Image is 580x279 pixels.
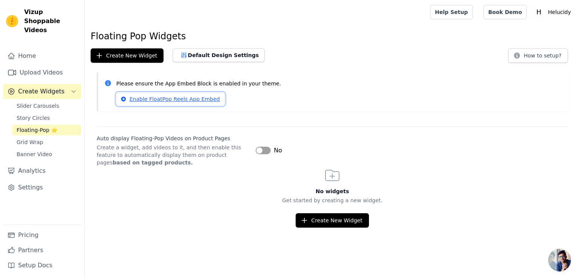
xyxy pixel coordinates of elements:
[3,243,81,258] a: Partners
[3,84,81,99] button: Create Widgets
[85,197,580,204] p: Get started by creating a new widget.
[173,48,265,62] button: Default Design Settings
[3,163,81,178] a: Analytics
[430,5,473,19] a: Help Setup
[3,48,81,64] a: Home
[91,30,574,42] h1: Floating Pop Widgets
[3,228,81,243] a: Pricing
[12,137,81,147] a: Grid Wrap
[296,213,369,228] button: Create New Widget
[508,48,568,63] button: How to setup?
[91,48,164,63] button: Create New Widget
[17,114,50,122] span: Story Circles
[116,93,225,105] a: Enable FloatPop Reels App Embed
[533,5,574,19] button: H Helucidy
[97,144,250,166] p: Create a widget, add videos to it, and then enable this feature to automatically display them on ...
[256,146,282,155] button: No
[548,249,571,271] a: Open chat
[18,87,65,96] span: Create Widgets
[545,5,574,19] p: Helucidy
[3,65,81,80] a: Upload Videos
[6,15,18,27] img: Vizup
[97,135,250,142] label: Auto display Floating-Pop Videos on Product Pages
[17,102,59,110] span: Slider Carousels
[508,54,568,61] a: How to setup?
[17,138,43,146] span: Grid Wrap
[274,146,282,155] span: No
[12,101,81,111] a: Slider Carousels
[3,180,81,195] a: Settings
[113,160,193,166] strong: based on tagged products.
[24,8,78,35] span: Vizup Shoppable Videos
[85,188,580,195] h3: No widgets
[17,150,52,158] span: Banner Video
[12,125,81,135] a: Floating-Pop ⭐
[537,8,541,16] text: H
[17,126,57,134] span: Floating-Pop ⭐
[116,79,562,88] p: Please ensure the App Embed Block is enabled in your theme.
[3,258,81,273] a: Setup Docs
[12,113,81,123] a: Story Circles
[12,149,81,160] a: Banner Video
[483,5,527,19] a: Book Demo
